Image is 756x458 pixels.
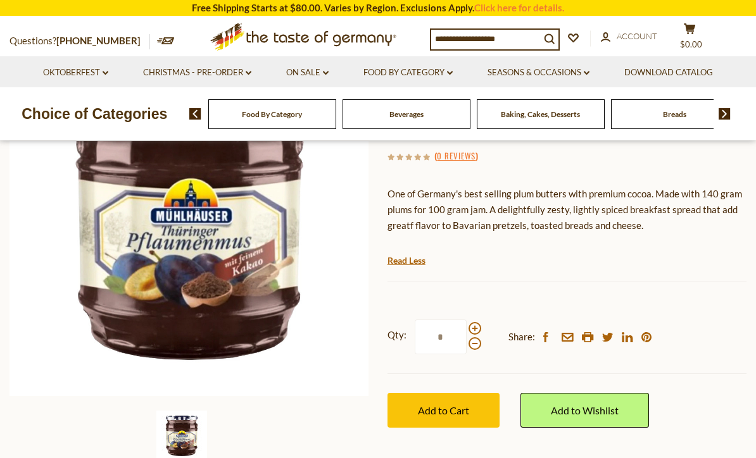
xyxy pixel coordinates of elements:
span: Account [617,31,657,41]
button: $0.00 [671,23,709,54]
a: Click here for details. [474,2,564,13]
strong: Qty: [387,327,406,343]
a: 0 Reviews [437,149,476,163]
a: Christmas - PRE-ORDER [143,66,251,80]
p: One of Germany's best selling plum butters with premium cocoa. Made with 140 gram plums for 100 g... [387,186,747,233]
a: Beverages [389,109,424,119]
p: Questions? [9,33,150,49]
button: Add to Cart [387,393,500,428]
a: On Sale [286,66,329,80]
a: Add to Wishlist [520,393,649,428]
img: Muhlhauser Plum Butter with Cocoa [9,37,369,396]
a: Account [601,30,657,44]
a: Download Catalog [624,66,713,80]
a: Food By Category [242,109,302,119]
span: $0.00 [680,39,702,49]
a: Breads [663,109,686,119]
span: Add to Cart [418,404,469,416]
img: previous arrow [189,108,201,120]
a: Read Less [387,254,425,267]
a: Baking, Cakes, Desserts [501,109,580,119]
a: [PHONE_NUMBER] [56,35,141,46]
img: next arrow [719,108,731,120]
span: Share: [508,329,535,345]
a: Oktoberfest [43,66,108,80]
span: ( ) [434,149,478,162]
a: Food By Category [363,66,453,80]
input: Qty: [415,319,467,354]
a: Seasons & Occasions [488,66,589,80]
